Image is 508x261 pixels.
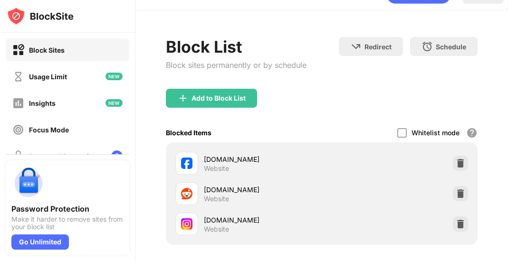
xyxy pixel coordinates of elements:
img: password-protection-off.svg [12,150,24,162]
div: Password Protection [11,204,124,214]
div: Schedule [436,43,466,51]
div: Block sites permanently or by schedule [166,60,307,70]
img: push-password-protection.svg [11,166,46,200]
div: Make it harder to remove sites from your block list [11,215,124,231]
div: Go Unlimited [11,234,69,250]
div: Website [204,195,229,203]
img: insights-off.svg [12,97,24,109]
div: Insights [29,99,56,107]
div: [DOMAIN_NAME] [204,185,322,195]
img: new-icon.svg [105,99,123,107]
div: Password Protection [29,152,97,160]
div: Redirect [364,43,392,51]
div: Website [204,225,229,233]
div: Block List [166,37,307,56]
div: [DOMAIN_NAME] [204,215,322,225]
img: new-icon.svg [105,73,123,80]
div: Website [204,164,229,173]
img: lock-menu.svg [111,150,123,162]
div: Add to Block List [192,94,246,102]
div: Block Sites [29,46,65,54]
div: Usage Limit [29,73,67,81]
div: Whitelist mode [412,129,460,137]
img: favicons [181,218,192,230]
img: time-usage-off.svg [12,71,24,83]
img: favicons [181,158,192,169]
div: Focus Mode [29,126,69,134]
img: block-on.svg [12,44,24,56]
div: Blocked Items [166,129,211,137]
div: [DOMAIN_NAME] [204,154,322,164]
img: logo-blocksite.svg [7,7,74,26]
img: favicons [181,188,192,199]
img: focus-off.svg [12,124,24,136]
